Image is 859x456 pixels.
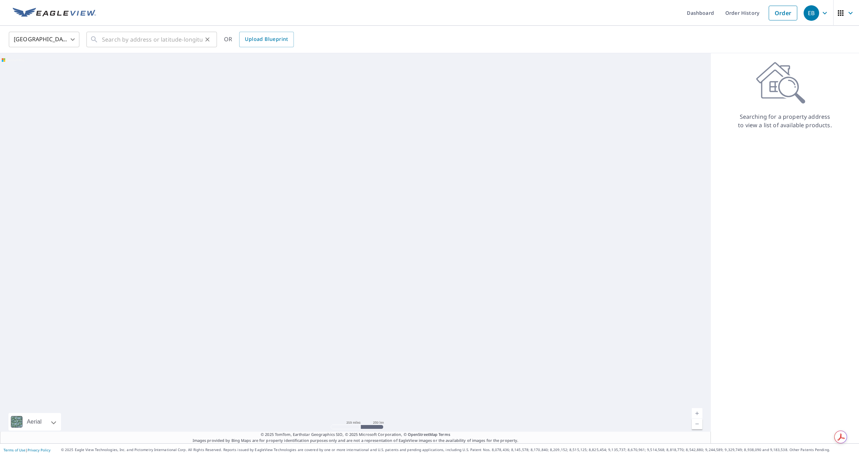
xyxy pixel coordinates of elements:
button: Clear [202,35,212,44]
img: EV Logo [13,8,96,18]
span: © 2025 TomTom, Earthstar Geographics SIO, © 2025 Microsoft Corporation, © [261,432,450,438]
a: OpenStreetMap [408,432,437,437]
span: Upload Blueprint [245,35,288,44]
a: Terms of Use [4,448,25,452]
p: | [4,448,50,452]
div: [GEOGRAPHIC_DATA] [9,30,79,49]
a: Current Level 5, Zoom Out [692,419,702,429]
a: Terms [438,432,450,437]
div: OR [224,32,294,47]
a: Current Level 5, Zoom In [692,408,702,419]
a: Order [769,6,797,20]
a: Privacy Policy [28,448,50,452]
div: EB [804,5,819,21]
div: Aerial [25,413,44,431]
input: Search by address or latitude-longitude [102,30,202,49]
p: © 2025 Eagle View Technologies, Inc. and Pictometry International Corp. All Rights Reserved. Repo... [61,447,855,452]
div: Aerial [8,413,61,431]
p: Searching for a property address to view a list of available products. [738,112,832,129]
a: Upload Blueprint [239,32,294,47]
